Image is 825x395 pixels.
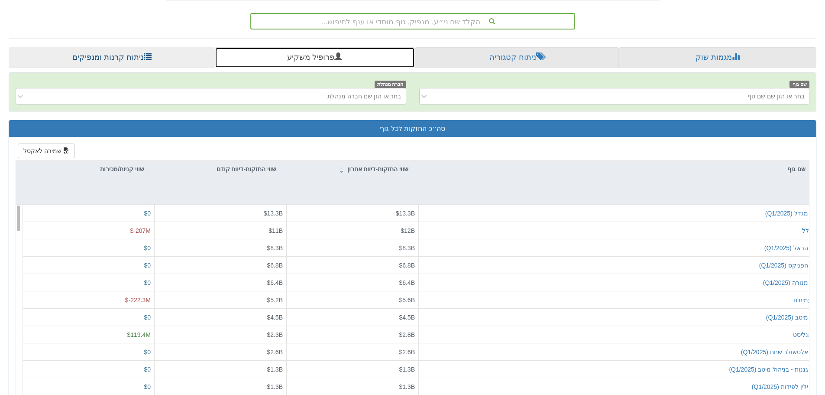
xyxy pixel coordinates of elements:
[16,161,148,177] div: שווי קניות/מכירות
[763,278,812,287] button: * מנורה (Q1/2025)
[264,210,283,217] span: $13.3B
[215,47,414,68] a: פרופיל משקיע
[144,210,151,217] span: $0
[144,245,151,251] span: $0
[415,47,619,68] a: ניתוח קטגוריה
[267,279,283,286] span: $6.4B
[18,144,75,158] button: שמירה לאקסל
[752,382,812,391] button: * ילין לפידות (Q1/2025)
[267,245,283,251] span: $8.3B
[251,14,574,29] div: הקלד שם ני״ע, מנפיק, גוף מוסדי או ענף לחיפוש...
[802,226,812,235] button: כלל
[396,210,415,217] span: $13.3B
[267,349,283,356] span: $2.6B
[793,330,812,339] button: אנליסט
[399,383,415,390] span: $1.3B
[399,297,415,304] span: $5.6B
[267,383,283,390] span: $1.3B
[399,314,415,321] span: $4.5B
[125,297,151,304] span: $-222.3M
[16,125,809,133] h3: סה״כ החזקות לכל גוף
[144,383,151,390] span: $0
[267,331,283,338] span: $2.3B
[789,81,809,88] span: שם גוף
[280,161,412,177] div: שווי החזקות-דיווח אחרון
[127,331,151,338] span: $119.4M
[729,365,812,374] button: * גננות - בניהול מיטב (Q1/2025)
[765,209,812,218] button: * מגדל (Q1/2025)
[267,314,283,321] span: $4.5B
[267,297,283,304] span: $5.2B
[267,262,283,269] span: $6.8B
[619,47,816,68] a: מגמות שוק
[399,366,415,373] span: $1.3B
[399,262,415,269] span: $6.8B
[269,227,283,234] span: $11B
[144,262,151,269] span: $0
[766,313,812,322] button: * מיטב (Q1/2025)
[741,348,812,356] button: * אלטשולר שחם (Q1/2025)
[793,296,812,304] button: עמיתים
[399,245,415,251] span: $8.3B
[759,261,812,270] button: * הפניקס (Q1/2025)
[399,331,415,338] span: $2.8B
[764,244,812,252] button: * הראל (Q1/2025)
[399,349,415,356] span: $2.6B
[412,161,809,177] div: שם גוף
[144,349,151,356] span: $0
[144,279,151,286] span: $0
[267,366,283,373] span: $1.3B
[399,279,415,286] span: $6.4B
[9,47,215,68] a: ניתוח קרנות ומנפיקים
[144,314,151,321] span: $0
[401,227,415,234] span: $12B
[148,161,280,177] div: שווי החזקות-דיווח קודם
[747,92,805,101] div: בחר או הזן שם שם גוף
[327,92,401,101] div: בחר או הזן שם חברה מנהלת
[375,81,406,88] span: חברה מנהלת
[130,227,151,234] span: $-207M
[144,366,151,373] span: $0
